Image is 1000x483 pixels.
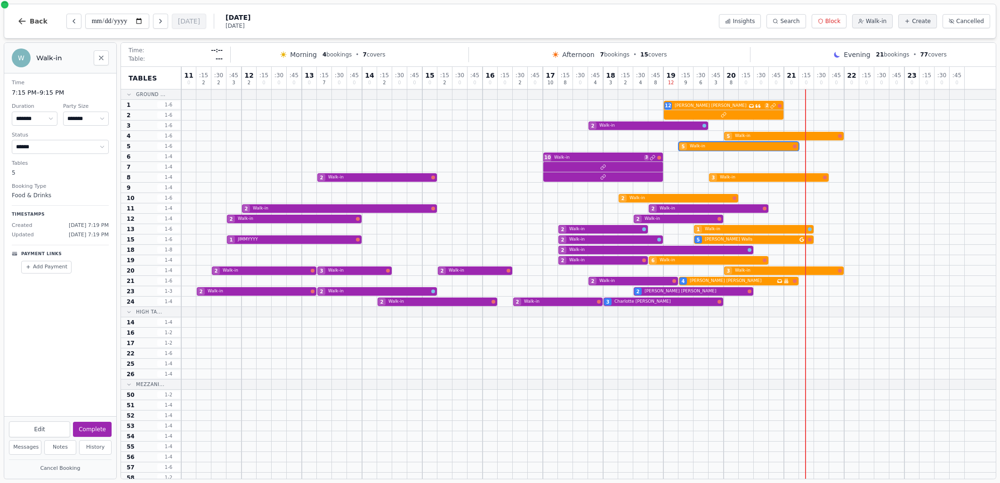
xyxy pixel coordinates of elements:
button: History [79,440,112,455]
span: 21 [787,72,796,79]
span: 1 - 6 [157,122,180,129]
span: 0 [774,80,777,85]
span: 18 [127,246,135,254]
span: 0 [744,80,747,85]
span: Back [30,18,48,24]
div: W [12,48,31,67]
span: 9 [684,80,687,85]
span: Walk-in [569,236,655,243]
span: 1 [697,226,700,233]
span: 1 - 4 [157,402,180,409]
span: : 30 [817,72,826,78]
span: 0 [503,80,506,85]
span: Walk-in [328,174,429,181]
span: : 15 [500,72,509,78]
span: : 45 [350,72,359,78]
span: High Ta... [136,308,162,315]
dt: Time [12,79,109,87]
span: 0 [835,80,838,85]
span: Cancelled [956,17,984,25]
span: 14 [365,72,374,79]
span: : 30 [877,72,886,78]
span: 1 - 4 [157,205,180,212]
span: Afternoon [562,50,594,59]
span: --- [216,55,223,63]
span: Walk-in [223,267,309,274]
span: 2 [215,267,218,274]
button: Search [766,14,806,28]
svg: Customer message [755,103,761,109]
dd: Food & Drinks [12,191,109,200]
span: 1 - 4 [157,215,180,222]
span: Table: [129,55,145,63]
button: Walk-in [852,14,893,28]
span: 22 [847,72,856,79]
button: Cancelled [943,14,990,28]
span: : 45 [772,72,781,78]
span: 0 [473,80,476,85]
span: 18 [606,72,615,79]
span: 12 [127,215,135,223]
dt: Booking Type [12,183,109,191]
span: 3 [320,267,323,274]
span: 25 [127,360,135,368]
span: 2 [561,226,565,233]
span: 1 - 6 [157,277,180,284]
span: 12 [665,102,671,109]
span: : 30 [214,72,223,78]
span: 0 [489,80,492,85]
span: : 45 [470,72,479,78]
span: 0 [353,80,355,85]
span: : 45 [229,72,238,78]
span: 2 [441,267,444,274]
span: 3 [727,267,730,274]
span: 19 [666,72,675,79]
span: Walk-in [238,216,354,222]
span: 2 [561,247,565,254]
span: 26 [127,370,135,378]
span: 20 [127,267,135,274]
span: Walk-in [660,257,761,264]
button: Next day [153,14,168,29]
span: Walk-in [569,247,746,253]
button: Add Payment [21,261,72,274]
svg: Google booking [799,237,804,242]
span: 2 [518,80,521,85]
span: 5 [697,236,700,243]
span: : 15 [621,72,630,78]
span: 4 [323,51,326,58]
span: 2 [443,80,446,85]
span: Walk-in [705,226,806,233]
button: Cancel Booking [9,463,112,475]
span: 1 - 4 [157,412,180,419]
dt: Status [12,131,109,139]
span: 1 - 4 [157,360,180,367]
span: 13 [305,72,314,79]
span: 1 - 6 [157,101,180,108]
span: Created [12,222,32,230]
span: covers [640,51,667,58]
span: 11 [127,205,135,212]
span: : 45 [711,72,720,78]
span: Walk-in [629,195,731,201]
span: 51 [127,402,135,409]
span: 6 [699,80,702,85]
span: : 30 [696,72,705,78]
span: 2 [652,205,655,212]
span: : 45 [832,72,841,78]
span: 24 [127,298,135,306]
span: : 45 [290,72,298,78]
p: Timestamps [12,211,109,218]
span: • [355,51,359,58]
button: Block [812,14,847,28]
span: bookings [323,51,352,58]
span: 2 [245,205,248,212]
span: Morning [290,50,317,59]
button: [DATE] [172,14,206,29]
span: 20 [726,72,735,79]
span: 77 [920,51,928,58]
span: 2 [591,278,595,285]
span: 3 [712,174,715,181]
span: : 15 [802,72,811,78]
span: 0 [458,80,461,85]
